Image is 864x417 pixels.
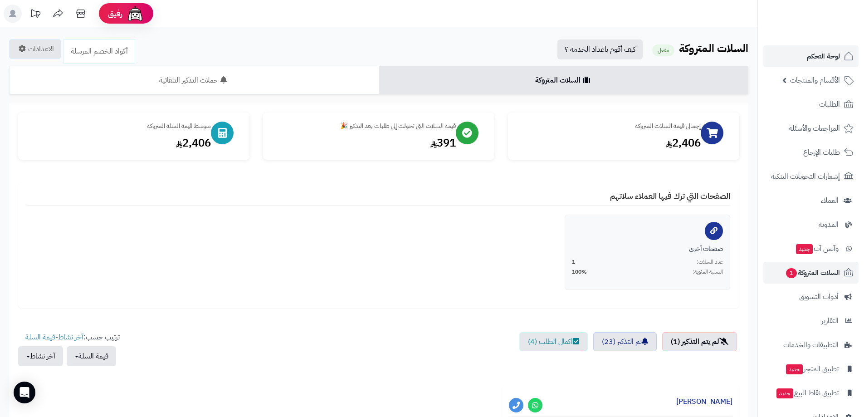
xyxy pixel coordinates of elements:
[763,190,859,211] a: العملاء
[763,166,859,187] a: إشعارات التحويلات البنكية
[763,310,859,332] a: التقارير
[18,332,120,366] ul: ترتيب حسب: -
[58,332,83,343] a: آخر نشاط
[763,118,859,139] a: المراجعات والأسئلة
[517,122,701,131] div: إجمالي قيمة السلات المتروكة
[67,346,116,366] button: قيمة السلة
[27,191,730,206] h4: الصفحات التي ترك فيها العملاء سلاتهم
[652,44,674,56] small: مفعل
[821,194,839,207] span: العملاء
[572,268,587,276] span: 100%
[789,122,840,135] span: المراجعات والأسئلة
[807,50,840,63] span: لوحة التحكم
[785,266,840,279] span: السلات المتروكة
[272,122,456,131] div: قيمة السلات التي تحولت إلى طلبات بعد التذكير 🎉
[786,268,797,278] span: 1
[796,244,813,254] span: جديد
[790,74,840,87] span: الأقسام والمنتجات
[25,332,55,343] a: قيمة السلة
[697,258,723,266] span: عدد السلات:
[24,5,47,25] a: تحديثات المنصة
[9,66,379,94] a: حملات التذكير التلقائية
[819,98,840,111] span: الطلبات
[803,146,840,159] span: طلبات الإرجاع
[763,214,859,235] a: المدونة
[802,18,855,37] img: logo-2.png
[662,332,737,351] a: لم يتم التذكير (1)
[776,387,839,399] span: تطبيق نقاط البيع
[763,358,859,380] a: تطبيق المتجرجديد
[272,135,456,151] div: 391
[819,218,839,231] span: المدونة
[126,5,144,23] img: ai-face.png
[679,40,748,57] b: السلات المتروكة
[517,135,701,151] div: 2,406
[27,122,211,131] div: متوسط قيمة السلة المتروكة
[27,135,211,151] div: 2,406
[9,39,61,59] a: الاعدادات
[379,66,748,94] a: السلات المتروكة
[763,45,859,67] a: لوحة التحكم
[763,238,859,260] a: وآتس آبجديد
[693,268,723,276] span: النسبة المئوية:
[785,363,839,375] span: تطبيق المتجر
[63,39,135,64] a: أكواد الخصم المرسلة
[763,142,859,163] a: طلبات الإرجاع
[763,334,859,356] a: التطبيقات والخدمات
[572,258,575,266] span: 1
[763,286,859,308] a: أدوات التسويق
[771,170,840,183] span: إشعارات التحويلات البنكية
[763,382,859,404] a: تطبيق نقاط البيعجديد
[572,245,723,254] div: صفحات أخرى
[763,93,859,115] a: الطلبات
[821,314,839,327] span: التقارير
[795,242,839,255] span: وآتس آب
[519,332,588,351] a: اكمال الطلب (4)
[676,396,732,407] a: [PERSON_NAME]
[18,346,63,366] button: آخر نشاط
[786,364,803,374] span: جديد
[108,8,122,19] span: رفيق
[593,332,657,351] a: تم التذكير (23)
[799,290,839,303] span: أدوات التسويق
[776,388,793,398] span: جديد
[763,262,859,284] a: السلات المتروكة1
[783,339,839,351] span: التطبيقات والخدمات
[557,39,643,59] a: كيف أقوم باعداد الخدمة ؟
[14,382,35,403] div: Open Intercom Messenger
